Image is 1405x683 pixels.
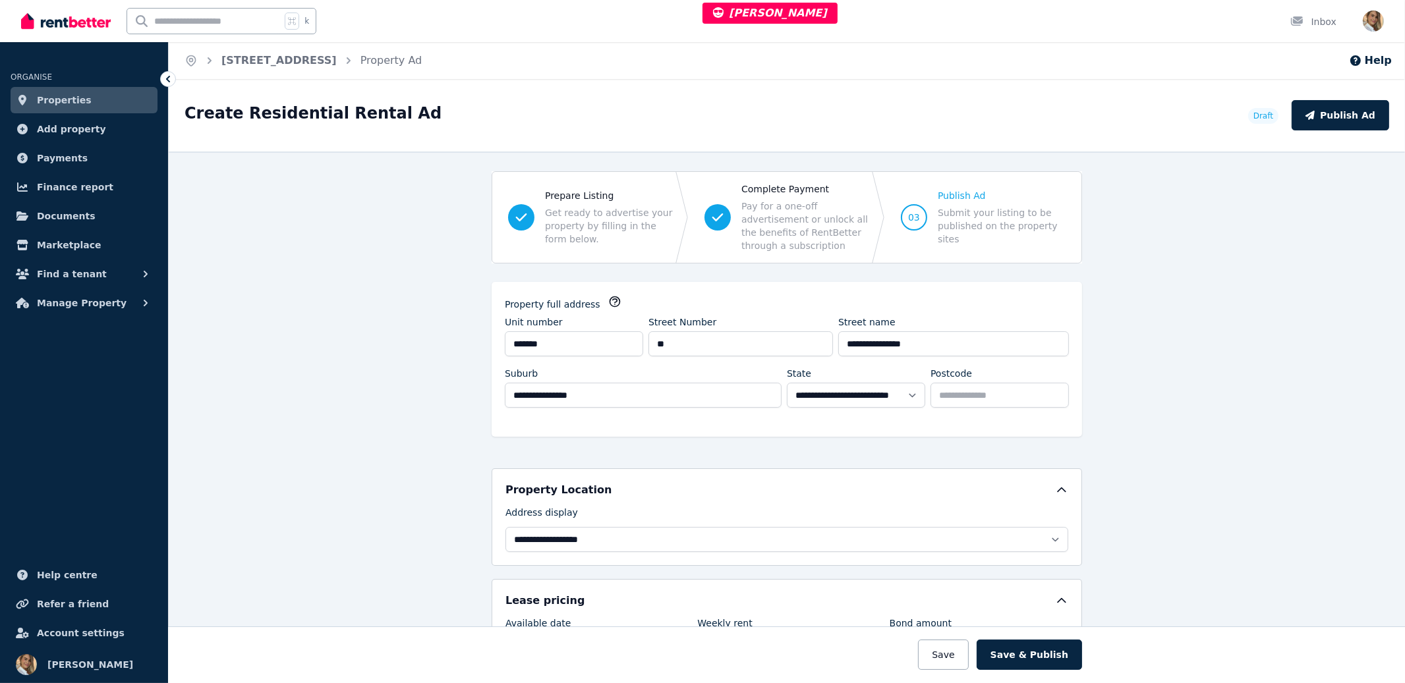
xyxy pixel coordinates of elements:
span: Documents [37,208,96,224]
span: k [304,16,309,26]
a: Refer a friend [11,591,158,617]
span: Submit your listing to be published on the property sites [938,206,1066,246]
button: Save & Publish [977,640,1082,670]
nav: Breadcrumb [169,42,438,79]
span: Add property [37,121,106,137]
label: State [787,367,811,380]
span: Refer a friend [37,596,109,612]
label: Street Number [648,315,716,329]
span: Finance report [37,179,113,195]
label: Weekly rent [697,616,752,635]
img: Jodie Cartmer [16,654,37,675]
img: RentBetter [21,11,111,31]
a: Documents [11,203,158,229]
label: Suburb [505,367,538,380]
span: Publish Ad [938,189,1066,202]
a: Property Ad [360,54,422,67]
span: [PERSON_NAME] [713,7,827,19]
img: Jodie Cartmer [1363,11,1384,32]
span: Pay for a one-off advertisement or unlock all the benefits of RentBetter through a subscription [741,200,869,252]
nav: Progress [492,171,1082,263]
span: Find a tenant [37,266,107,282]
span: Prepare Listing [545,189,673,202]
span: Marketplace [37,237,101,253]
a: Properties [11,87,158,113]
span: ORGANISE [11,72,52,82]
h1: Create Residential Rental Ad [185,103,442,124]
a: Add property [11,116,158,142]
a: Payments [11,145,158,171]
span: Complete Payment [741,182,869,196]
span: Get ready to advertise your property by filling in the form below. [545,206,673,246]
a: Help centre [11,562,158,588]
h5: Property Location [505,482,612,498]
span: Draft [1253,111,1273,121]
span: Manage Property [37,295,127,311]
button: Publish Ad [1292,100,1389,130]
a: Account settings [11,620,158,646]
button: Save [918,640,968,670]
label: Available date [505,616,571,635]
a: Finance report [11,174,158,200]
span: Help centre [37,567,98,583]
button: Manage Property [11,290,158,316]
span: [PERSON_NAME] [47,657,133,672]
label: Postcode [931,367,972,380]
span: Payments [37,150,88,166]
label: Unit number [505,315,563,329]
a: [STREET_ADDRESS] [221,54,337,67]
span: Account settings [37,625,125,641]
label: Bond amount [890,616,952,635]
h5: Lease pricing [505,593,585,609]
button: Help [1349,53,1392,68]
div: Inbox [1290,15,1336,28]
button: Find a tenant [11,261,158,287]
a: Marketplace [11,232,158,258]
span: 03 [908,211,920,224]
span: Properties [37,92,92,108]
label: Address display [505,506,578,524]
label: Property full address [505,298,600,311]
label: Street name [838,315,896,329]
